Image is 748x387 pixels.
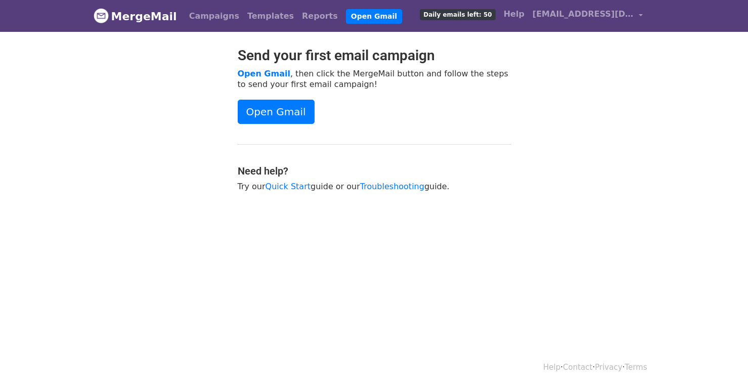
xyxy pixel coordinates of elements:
a: Open Gmail [238,100,315,124]
a: MergeMail [94,6,177,27]
a: Daily emails left: 50 [416,4,499,24]
p: , then click the MergeMail button and follow the steps to send your first email campaign! [238,68,511,90]
a: Troubleshooting [360,182,424,191]
span: Daily emails left: 50 [420,9,495,20]
p: Try our guide or our guide. [238,181,511,192]
h4: Need help? [238,165,511,177]
a: Templates [243,6,298,26]
h2: Send your first email campaign [238,47,511,64]
a: Campaigns [185,6,243,26]
a: Open Gmail [346,9,402,24]
a: Quick Start [266,182,311,191]
a: [EMAIL_ADDRESS][DOMAIN_NAME] [529,4,647,28]
a: Contact [563,363,592,372]
a: Privacy [595,363,622,372]
a: Help [543,363,560,372]
img: MergeMail logo [94,8,109,23]
span: [EMAIL_ADDRESS][DOMAIN_NAME] [533,8,634,20]
a: Help [500,4,529,24]
a: Reports [298,6,342,26]
a: Terms [625,363,647,372]
a: Open Gmail [238,69,290,78]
